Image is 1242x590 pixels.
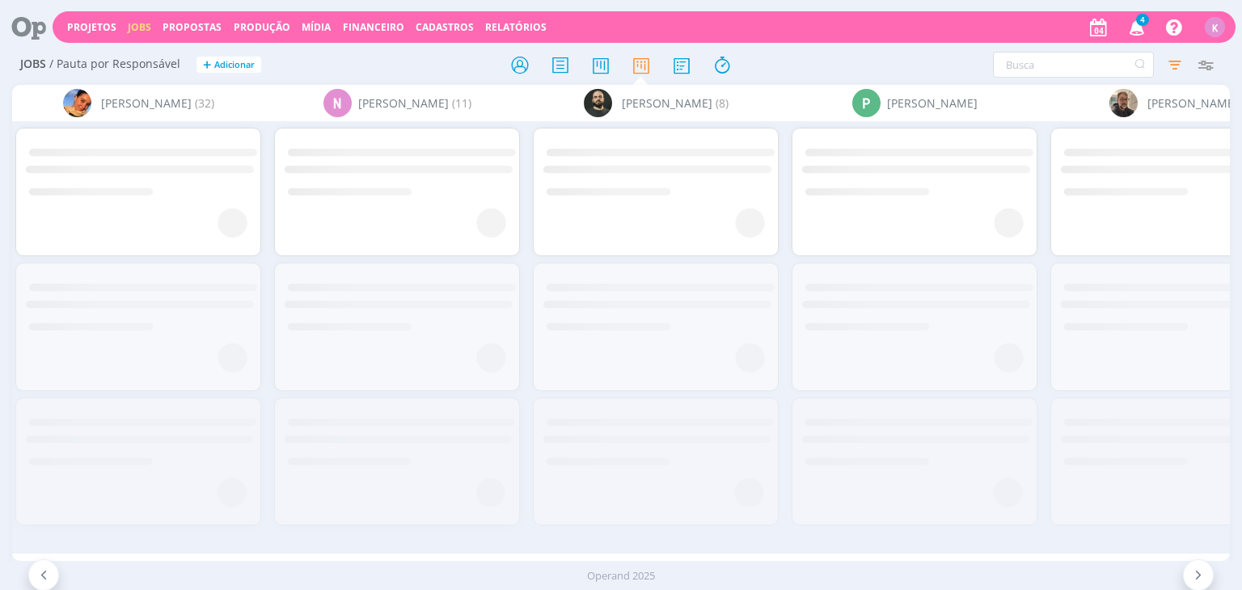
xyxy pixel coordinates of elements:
[128,20,151,34] a: Jobs
[1136,14,1149,26] span: 4
[993,52,1154,78] input: Busca
[358,95,449,112] span: [PERSON_NAME]
[101,95,192,112] span: [PERSON_NAME]
[343,20,404,34] a: Financeiro
[323,89,352,117] div: N
[234,20,290,34] a: Produção
[1204,13,1226,41] button: K
[62,21,121,34] button: Projetos
[302,20,331,34] a: Mídia
[203,57,211,74] span: +
[584,89,612,117] img: P
[195,95,214,112] span: (32)
[485,20,547,34] a: Relatórios
[622,95,712,112] span: [PERSON_NAME]
[196,57,261,74] button: +Adicionar
[123,21,156,34] button: Jobs
[20,57,46,71] span: Jobs
[887,95,978,112] span: [PERSON_NAME]
[63,89,91,117] img: L
[1119,13,1152,42] button: 4
[297,21,336,34] button: Mídia
[716,95,729,112] span: (8)
[49,57,180,71] span: / Pauta por Responsável
[338,21,409,34] button: Financeiro
[480,21,551,34] button: Relatórios
[214,60,255,70] span: Adicionar
[1109,89,1138,117] img: R
[67,20,116,34] a: Projetos
[1205,17,1225,37] div: K
[411,21,479,34] button: Cadastros
[163,20,222,34] span: Propostas
[416,20,474,34] span: Cadastros
[158,21,226,34] button: Propostas
[1147,95,1238,112] span: [PERSON_NAME]
[229,21,295,34] button: Produção
[852,89,881,117] div: P
[452,95,471,112] span: (11)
